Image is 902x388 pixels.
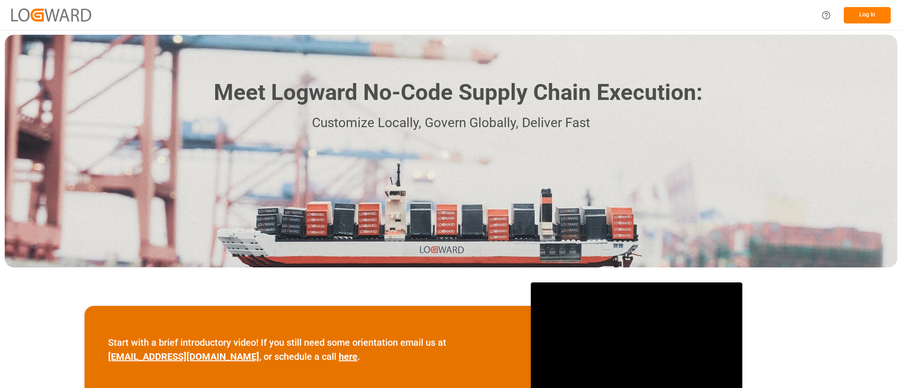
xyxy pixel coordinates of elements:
[108,351,259,362] a: [EMAIL_ADDRESS][DOMAIN_NAME]
[108,335,507,364] p: Start with a brief introductory video! If you still need some orientation email us at , or schedu...
[339,351,358,362] a: here
[816,5,837,26] button: Help Center
[200,113,702,134] p: Customize Locally, Govern Globally, Deliver Fast
[844,7,891,23] button: Log In
[214,76,702,109] h1: Meet Logward No-Code Supply Chain Execution:
[11,8,91,21] img: Logward_new_orange.png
